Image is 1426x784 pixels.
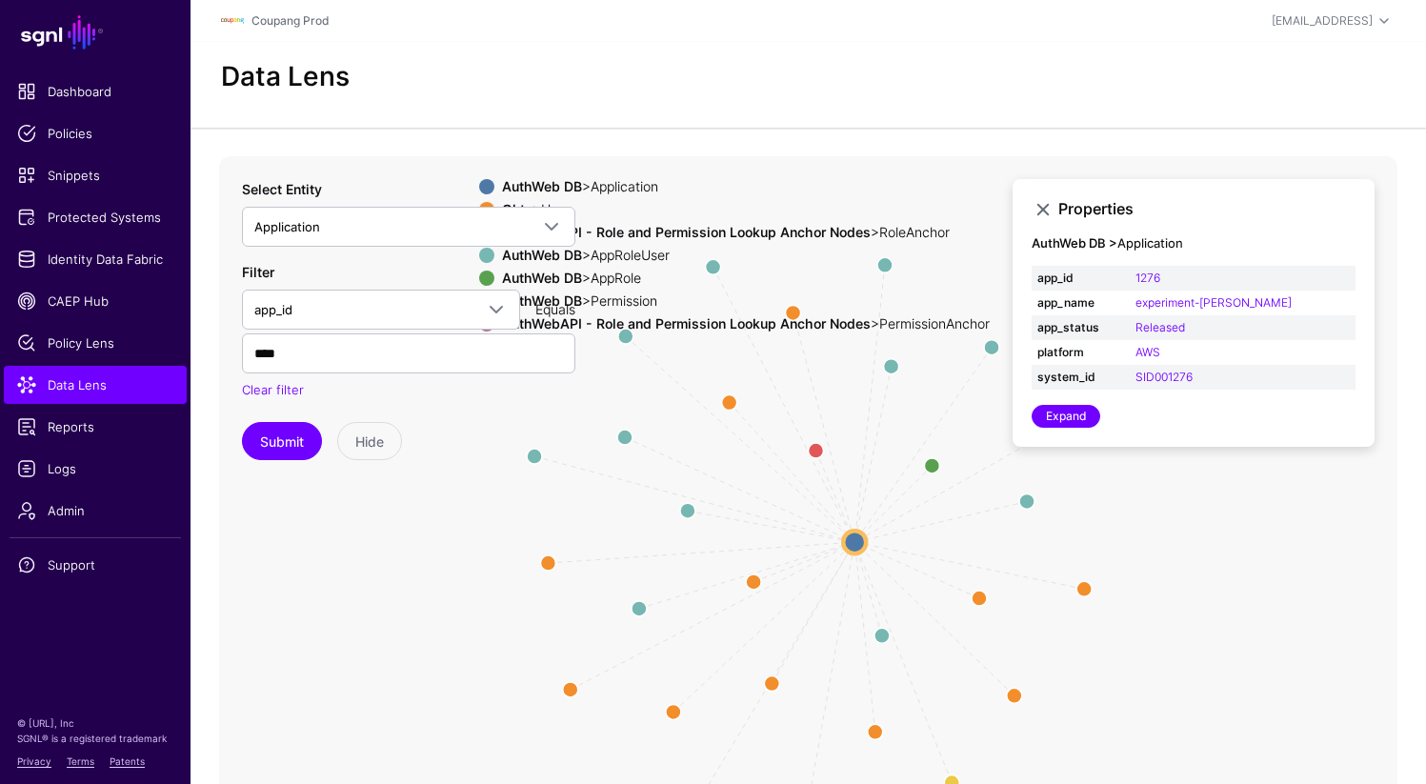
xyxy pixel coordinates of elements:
a: Coupang Prod [251,13,329,28]
span: Protected Systems [17,208,173,227]
span: Support [17,555,173,574]
div: [EMAIL_ADDRESS] [1272,12,1373,30]
h2: Data Lens [221,61,350,93]
span: Identity Data Fabric [17,250,173,269]
p: SGNL® is a registered trademark [17,731,173,746]
a: Privacy [17,755,51,767]
strong: app_id [1037,270,1124,287]
strong: platform [1037,344,1124,361]
span: Dashboard [17,82,173,101]
a: experiment-[PERSON_NAME] [1135,295,1292,310]
a: AWS [1135,345,1160,359]
span: Data Lens [17,375,173,394]
div: > PermissionAnchor [498,316,994,332]
a: SID001276 [1135,370,1193,384]
a: Reports [4,408,187,446]
a: Policies [4,114,187,152]
span: Snippets [17,166,173,185]
p: © [URL], Inc [17,715,173,731]
a: 1276 [1135,271,1160,285]
div: > AppRole [498,271,994,286]
div: > User [498,202,994,217]
strong: AuthWebAPI - Role and Permission Lookup Anchor Nodes [502,315,871,332]
a: Data Lens [4,366,187,404]
button: Hide [337,422,402,460]
div: > Permission [498,293,994,309]
span: CAEP Hub [17,291,173,311]
a: Logs [4,450,187,488]
strong: app_status [1037,319,1124,336]
label: Filter [242,262,274,282]
a: Admin [4,492,187,530]
a: Released [1135,320,1185,334]
div: > Application [498,179,994,194]
a: Dashboard [4,72,187,111]
strong: system_id [1037,369,1124,386]
div: > AppRoleUser [498,248,994,263]
a: Clear filter [242,382,304,397]
a: CAEP Hub [4,282,187,320]
a: Terms [67,755,94,767]
span: Logs [17,459,173,478]
a: Protected Systems [4,198,187,236]
span: Reports [17,417,173,436]
span: app_id [254,302,292,317]
button: Submit [242,422,322,460]
a: Identity Data Fabric [4,240,187,278]
h4: Application [1032,236,1356,251]
a: Policy Lens [4,324,187,362]
a: SGNL [11,11,179,53]
label: Select Entity [242,179,322,199]
div: Equals [528,299,583,319]
strong: AuthWeb DB [502,178,582,194]
span: Policy Lens [17,333,173,352]
span: Admin [17,501,173,520]
span: Policies [17,124,173,143]
span: Application [254,219,320,234]
div: > RoleAnchor [498,225,994,240]
a: Snippets [4,156,187,194]
strong: AuthWebAPI - Role and Permission Lookup Anchor Nodes [502,224,871,240]
strong: AuthWeb DB > [1032,235,1117,251]
h3: Properties [1058,200,1356,218]
strong: app_name [1037,294,1124,312]
a: Expand [1032,405,1100,428]
img: svg+xml;base64,PHN2ZyBpZD0iTG9nbyIgeG1sbnM9Imh0dHA6Ly93d3cudzMub3JnLzIwMDAvc3ZnIiB3aWR0aD0iMTIxLj... [221,10,244,32]
a: Patents [110,755,145,767]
